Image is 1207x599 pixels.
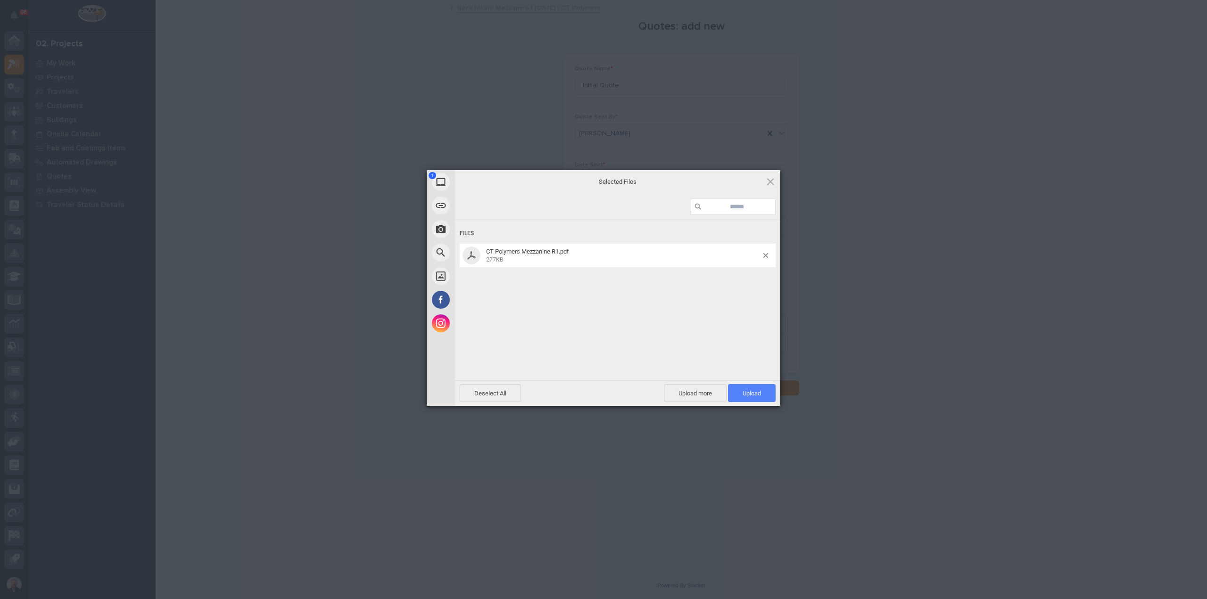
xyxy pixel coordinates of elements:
div: My Device [427,170,540,194]
span: Upload more [664,384,727,402]
div: Instagram [427,312,540,335]
span: CT Polymers Mezzanine R1.pdf [486,248,569,255]
span: 1 [429,172,436,179]
span: Selected Files [523,177,712,186]
div: Link (URL) [427,194,540,217]
span: 277KB [486,256,503,263]
span: Upload [743,390,761,397]
span: Click here or hit ESC to close picker [765,176,776,187]
div: Take Photo [427,217,540,241]
span: Deselect All [460,384,521,402]
div: Unsplash [427,264,540,288]
div: Facebook [427,288,540,312]
div: Web Search [427,241,540,264]
span: Upload [728,384,776,402]
span: CT Polymers Mezzanine R1.pdf [483,248,763,263]
div: Files [460,225,776,242]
